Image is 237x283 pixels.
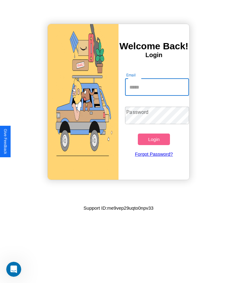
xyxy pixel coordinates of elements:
[119,51,189,59] h4: Login
[119,41,189,51] h3: Welcome Back!
[6,262,21,277] iframe: Intercom live chat
[84,204,153,212] p: Support ID: me9vep29uqto0npv33
[3,129,7,154] div: Give Feedback
[122,145,186,163] a: Forgot Password?
[126,72,136,78] label: Email
[138,134,170,145] button: Login
[48,24,119,180] img: gif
